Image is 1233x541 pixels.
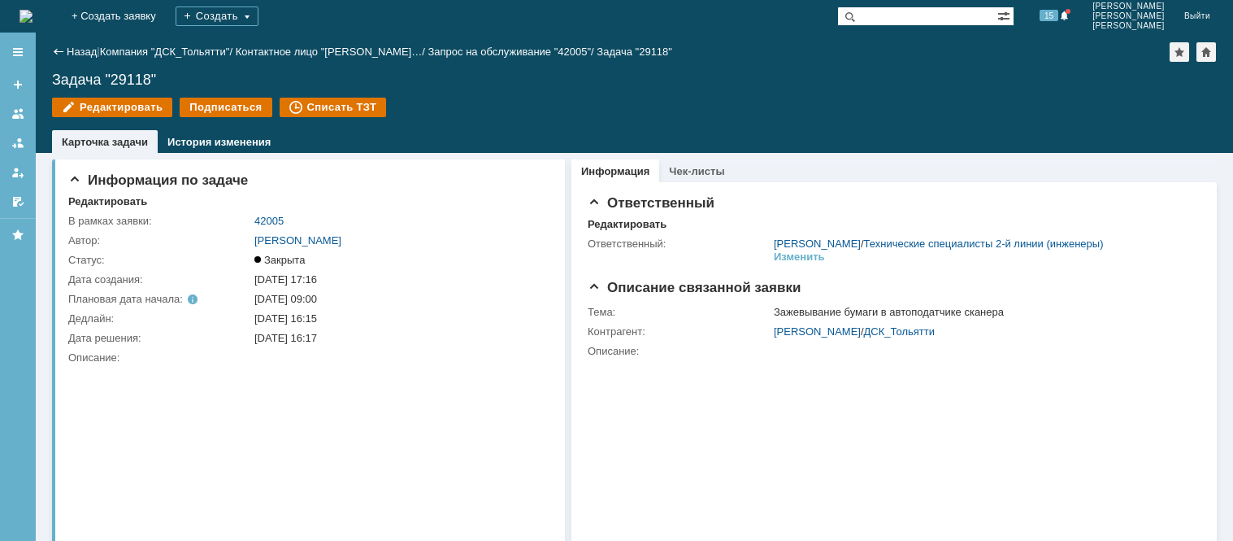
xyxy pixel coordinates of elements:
[588,345,1200,358] div: Описание:
[428,46,597,58] div: /
[1092,21,1165,31] span: [PERSON_NAME]
[581,165,649,177] a: Информация
[62,136,148,148] a: Карточка задачи
[588,325,771,338] div: Контрагент:
[1196,42,1216,62] div: Сделать домашней страницей
[20,10,33,23] img: logo
[774,325,1197,338] div: /
[774,251,825,264] div: Изменить
[100,46,236,58] div: /
[5,189,31,215] a: Мои согласования
[428,46,591,58] a: Запрос на обслуживание "42005"
[68,215,251,228] div: В рамках заявки:
[5,159,31,185] a: Мои заявки
[774,238,1104,251] div: /
[254,273,544,286] div: [DATE] 17:16
[97,45,99,57] div: |
[68,351,547,364] div: Описание:
[254,254,305,266] span: Закрыта
[588,218,666,231] div: Редактировать
[254,215,284,227] a: 42005
[597,46,672,58] div: Задача "29118"
[997,7,1014,23] span: Расширенный поиск
[774,306,1197,319] div: Зажевывание бумаги в автоподатчике сканера
[5,130,31,156] a: Заявки в моей ответственности
[669,165,724,177] a: Чек-листы
[864,238,1104,250] a: Технические специалисты 2-й линии (инженеры)
[1092,2,1165,11] span: [PERSON_NAME]
[236,46,423,58] a: Контактное лицо "[PERSON_NAME]…
[5,101,31,127] a: Заявки на командах
[1170,42,1189,62] div: Добавить в избранное
[100,46,230,58] a: Компания "ДСК_Тольятти"
[588,280,801,295] span: Описание связанной заявки
[1092,11,1165,21] span: [PERSON_NAME]
[68,332,251,345] div: Дата решения:
[774,325,861,338] a: [PERSON_NAME]
[68,293,232,306] div: Плановая дата начала:
[588,306,771,319] div: Тема:
[20,10,33,23] a: Перейти на домашнюю страницу
[774,238,861,250] a: [PERSON_NAME]
[236,46,428,58] div: /
[52,72,1217,88] div: Задача "29118"
[176,7,258,26] div: Создать
[254,312,544,325] div: [DATE] 16:15
[68,172,248,188] span: Информация по задаче
[68,312,251,325] div: Дедлайн:
[254,234,341,247] a: [PERSON_NAME]
[67,46,97,58] a: Назад
[588,238,771,251] div: Ответственный:
[254,332,544,345] div: [DATE] 16:17
[5,72,31,98] a: Создать заявку
[68,195,147,208] div: Редактировать
[864,325,935,338] a: ДСК_Тольятти
[68,234,251,247] div: Автор:
[1040,10,1058,21] span: 15
[68,254,251,267] div: Статус:
[254,293,544,306] div: [DATE] 09:00
[588,195,714,211] span: Ответственный
[68,273,251,286] div: Дата создания:
[167,136,271,148] a: История изменения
